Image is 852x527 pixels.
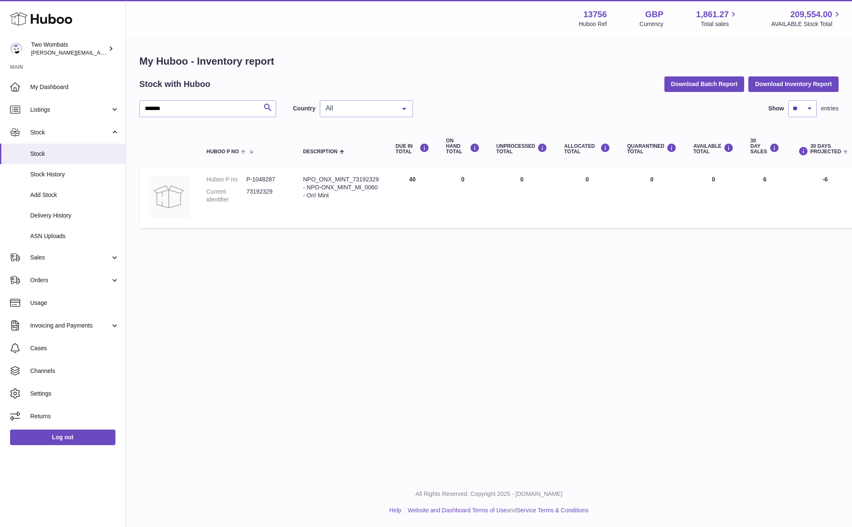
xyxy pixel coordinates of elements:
span: 30 DAYS PROJECTED [810,144,841,155]
button: Download Inventory Report [748,76,839,92]
span: Stock [30,150,119,158]
td: 0 [685,167,742,228]
td: 0 [438,167,488,228]
button: Download Batch Report [664,76,745,92]
td: 40 [387,167,438,228]
span: Returns [30,412,119,420]
dt: Huboo P no [206,176,246,184]
li: and [405,506,588,514]
strong: GBP [645,9,663,20]
dd: P-1048287 [246,176,286,184]
span: [PERSON_NAME][EMAIL_ADDRESS][PERSON_NAME][DOMAIN_NAME] [31,49,213,56]
span: Listings [30,106,110,114]
span: 1,861.27 [696,9,729,20]
div: NPO_ONX_MINT_73192329 - NPO-ONX_MINT_MI_0060 - On! Mint [303,176,379,199]
div: 30 DAY SALES [750,138,779,155]
span: Cases [30,344,119,352]
span: Settings [30,390,119,398]
span: ASN Uploads [30,232,119,240]
span: Usage [30,299,119,307]
span: Channels [30,367,119,375]
span: Stock History [30,170,119,178]
span: Huboo P no [206,149,239,155]
dt: Current identifier [206,188,246,204]
div: ALLOCATED Total [564,143,610,155]
div: ON HAND Total [446,138,480,155]
p: All Rights Reserved. Copyright 2025 - [DOMAIN_NAME] [133,490,845,498]
span: 0 [650,176,653,183]
div: Huboo Ref [579,20,607,28]
td: 6 [742,167,788,228]
div: DUE IN TOTAL [396,143,429,155]
div: UNPROCESSED Total [497,143,548,155]
span: Add Stock [30,191,119,199]
a: Website and Dashboard Terms of Use [408,507,507,514]
a: Log out [10,430,115,445]
dd: 73192329 [246,188,286,204]
div: Currency [640,20,664,28]
span: Orders [30,276,110,284]
div: AVAILABLE Total [693,143,734,155]
span: Delivery History [30,212,119,220]
h2: Stock with Huboo [139,79,210,90]
a: Service Terms & Conditions [517,507,589,514]
span: My Dashboard [30,83,119,91]
a: 209,554.00 AVAILABLE Stock Total [771,9,842,28]
label: Country [293,105,316,113]
span: Description [303,149,337,155]
span: entries [821,105,839,113]
span: All [324,104,396,113]
span: Sales [30,254,110,262]
span: AVAILABLE Stock Total [771,20,842,28]
img: product image [148,176,190,218]
span: Stock [30,128,110,136]
td: 0 [488,167,556,228]
div: QUARANTINED Total [627,143,677,155]
div: Two Wombats [31,41,107,57]
img: adam.randall@twowombats.com [10,42,23,55]
h1: My Huboo - Inventory report [139,55,839,68]
strong: 13756 [583,9,607,20]
span: Invoicing and Payments [30,322,110,330]
label: Show [768,105,784,113]
a: 1,861.27 Total sales [696,9,739,28]
span: Total sales [701,20,738,28]
a: Help [389,507,402,514]
td: 0 [556,167,619,228]
span: 209,554.00 [790,9,832,20]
